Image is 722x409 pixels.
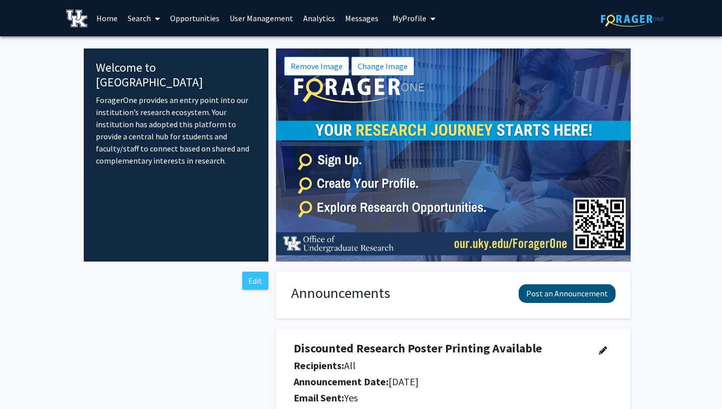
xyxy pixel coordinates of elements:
[276,48,631,262] img: Cover Image
[340,1,383,36] a: Messages
[165,1,225,36] a: Opportunities
[91,1,123,36] a: Home
[291,284,390,302] h1: Announcements
[284,57,349,76] button: Remove Image
[298,1,340,36] a: Analytics
[351,57,414,76] button: Change Image
[8,364,43,401] iframe: Chat
[601,11,664,27] img: ForagerOne Logo
[294,341,585,356] h4: Discounted Research Poster Printing Available
[294,359,344,372] b: Recipients:
[96,94,257,167] p: ForagerOne provides an entry point into our institution’s research ecosystem. Your institution ha...
[294,391,344,404] b: Email Sent:
[519,284,616,303] button: Post an Announcement
[294,360,585,372] h5: All
[66,10,88,27] img: University of Kentucky Logo
[294,392,585,404] h5: Yes
[294,375,388,388] b: Announcement Date:
[242,272,268,290] button: Edit
[393,13,426,23] span: My Profile
[123,1,165,36] a: Search
[294,376,585,388] h5: [DATE]
[225,1,298,36] a: User Management
[96,61,257,90] h4: Welcome to [GEOGRAPHIC_DATA]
